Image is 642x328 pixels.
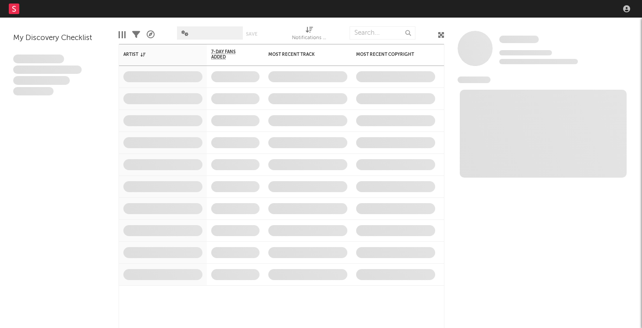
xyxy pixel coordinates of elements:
[13,76,70,85] span: Praesent ac interdum
[246,32,257,36] button: Save
[499,59,578,64] span: 0 fans last week
[13,66,82,74] span: Integer aliquet in purus et
[292,33,327,44] div: Notifications (Artist)
[356,52,422,57] div: Most Recent Copyright
[292,22,327,47] div: Notifications (Artist)
[13,87,54,96] span: Aliquam viverra
[132,22,140,47] div: Filters
[123,52,189,57] div: Artist
[499,50,552,55] span: Tracking Since: [DATE]
[350,26,415,40] input: Search...
[13,55,64,63] span: Lorem ipsum dolor
[268,52,334,57] div: Most Recent Track
[458,77,491,83] span: News Feed
[147,22,155,47] div: A&R Pipeline
[211,49,246,60] span: 7-Day Fans Added
[119,22,126,47] div: Edit Columns
[499,36,539,43] span: Some Artist
[13,33,105,44] div: My Discovery Checklist
[499,35,539,44] a: Some Artist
